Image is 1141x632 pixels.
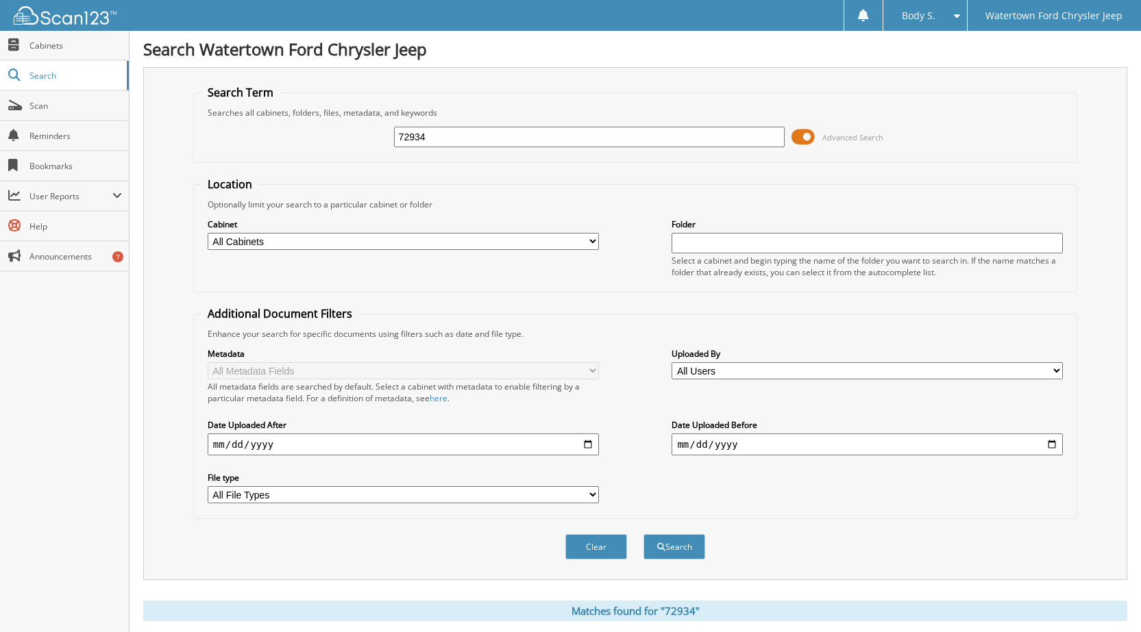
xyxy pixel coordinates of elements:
input: start [208,433,599,455]
div: Optionally limit your search to a particular cabinet or folder [201,199,1070,210]
label: Date Uploaded After [208,419,599,431]
span: Help [29,220,122,232]
div: Matches found for "72934" [143,601,1127,621]
legend: Location [201,177,259,192]
span: Cabinets [29,40,122,51]
label: Date Uploaded Before [672,419,1063,431]
span: User Reports [29,190,112,202]
div: 7 [112,251,123,262]
h1: Search Watertown Ford Chrysler Jeep [143,38,1127,60]
span: Advanced Search [822,132,883,142]
span: Scan [29,100,122,112]
span: Bookmarks [29,160,122,172]
img: scan123-logo-white.svg [14,6,116,25]
label: Cabinet [208,218,599,230]
label: Metadata [208,348,599,359]
span: Watertown Ford Chrysler Jeep [985,12,1122,20]
button: Search [643,534,705,559]
div: Enhance your search for specific documents using filters such as date and file type. [201,328,1070,340]
legend: Additional Document Filters [201,306,359,321]
div: Select a cabinet and begin typing the name of the folder you want to search in. If the name match... [672,255,1063,278]
span: Reminders [29,130,122,142]
label: Folder [672,218,1063,230]
div: Searches all cabinets, folders, files, metadata, and keywords [201,107,1070,118]
legend: Search Term [201,85,280,100]
span: Body S. [902,12,935,20]
span: Search [29,70,120,81]
a: here [430,392,447,404]
input: end [672,433,1063,455]
button: Clear [565,534,627,559]
span: Announcements [29,251,122,262]
label: Uploaded By [672,348,1063,359]
div: All metadata fields are searched by default. Select a cabinet with metadata to enable filtering b... [208,381,599,404]
label: File type [208,472,599,483]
